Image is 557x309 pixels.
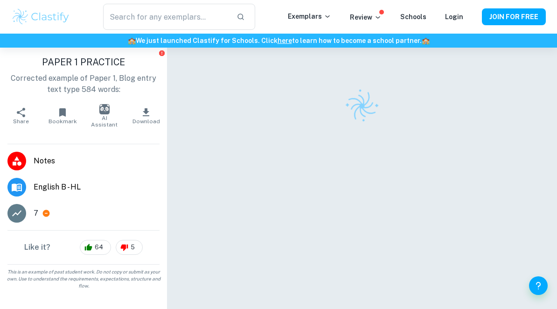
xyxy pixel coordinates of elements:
[445,13,463,21] a: Login
[49,118,77,125] span: Bookmark
[422,37,430,44] span: 🏫
[116,240,143,255] div: 5
[11,7,70,26] img: Clastify logo
[128,37,136,44] span: 🏫
[4,268,163,289] span: This is an example of past student work. Do not copy or submit as your own. Use to understand the...
[84,103,125,129] button: AI Assistant
[24,242,50,253] h6: Like it?
[482,8,546,25] button: JOIN FOR FREE
[339,83,385,129] img: Clastify logo
[125,103,167,129] button: Download
[125,243,140,252] span: 5
[7,73,160,95] p: Corrected example of Paper 1, Blog entry text type 584 words:
[34,182,160,193] span: English B - HL
[89,115,120,128] span: AI Assistant
[132,118,160,125] span: Download
[278,37,292,44] a: here
[350,12,382,22] p: Review
[99,104,110,114] img: AI Assistant
[34,208,38,219] p: 7
[158,49,165,56] button: Report issue
[13,118,29,125] span: Share
[103,4,229,30] input: Search for any exemplars...
[2,35,555,46] h6: We just launched Clastify for Schools. Click to learn how to become a school partner.
[80,240,111,255] div: 64
[90,243,108,252] span: 64
[288,11,331,21] p: Exemplars
[400,13,426,21] a: Schools
[34,155,160,167] span: Notes
[7,55,160,69] h1: PAPER 1 PRACTICE
[529,276,548,295] button: Help and Feedback
[42,103,84,129] button: Bookmark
